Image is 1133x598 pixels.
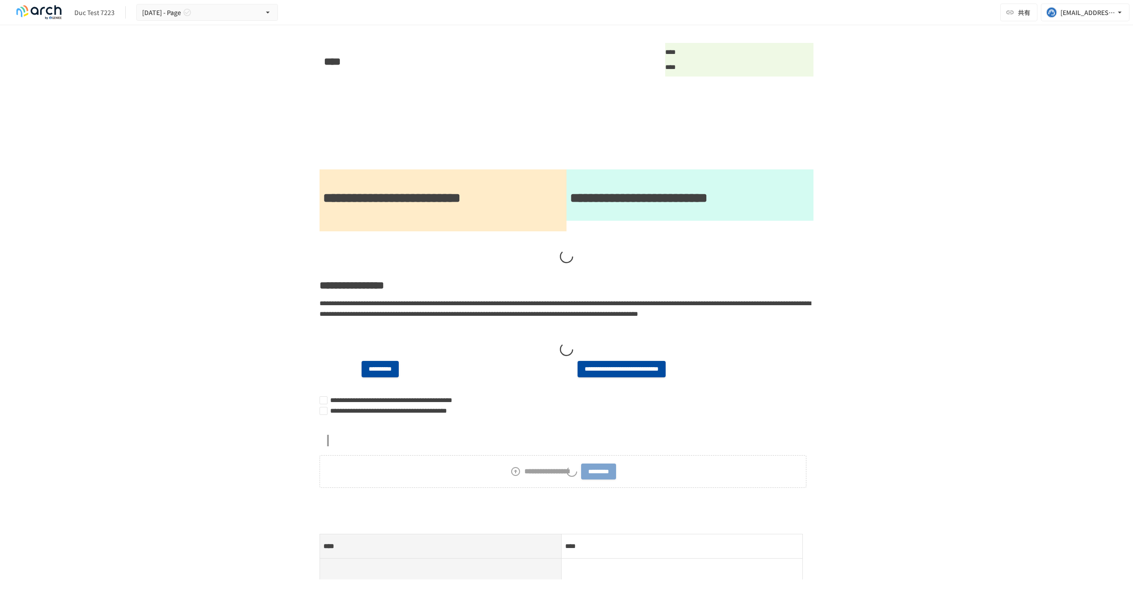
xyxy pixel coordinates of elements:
button: [DATE] - Page [136,4,278,21]
div: Duc Test 7223 [74,8,115,17]
span: [DATE] - Page [142,7,181,18]
img: logo-default@2x-9cf2c760.svg [11,5,67,19]
div: [EMAIL_ADDRESS][DOMAIN_NAME] [1060,7,1115,18]
span: 共有 [1018,8,1030,17]
button: [EMAIL_ADDRESS][DOMAIN_NAME] [1041,4,1129,21]
button: 共有 [1000,4,1037,21]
